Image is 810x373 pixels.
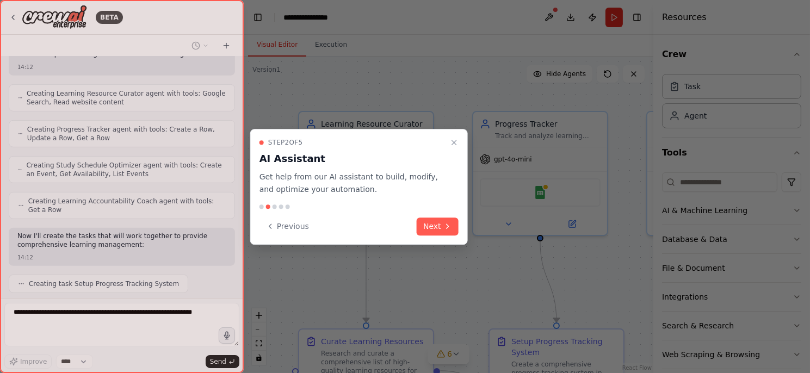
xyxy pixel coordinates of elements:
[268,138,303,147] span: Step 2 of 5
[259,151,446,166] h3: AI Assistant
[448,136,461,149] button: Close walkthrough
[259,217,316,235] button: Previous
[259,171,446,196] p: Get help from our AI assistant to build, modify, and optimize your automation.
[417,217,459,235] button: Next
[250,10,265,25] button: Hide left sidebar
